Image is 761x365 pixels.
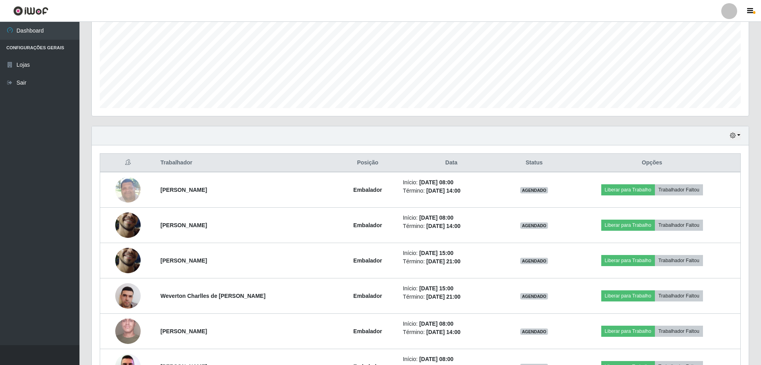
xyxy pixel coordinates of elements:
span: AGENDADO [520,258,548,264]
li: Início: [403,320,500,328]
button: Trabalhador Faltou [655,255,703,266]
time: [DATE] 14:00 [426,187,461,194]
strong: [PERSON_NAME] [161,328,207,334]
li: Início: [403,178,500,187]
span: AGENDADO [520,293,548,299]
img: CoreUI Logo [13,6,48,16]
th: Trabalhador [156,154,337,172]
button: Liberar para Trabalho [601,220,655,231]
strong: Embalador [353,257,382,264]
img: 1752584852872.jpeg [115,279,141,313]
button: Liberar para Trabalho [601,326,655,337]
time: [DATE] 21:00 [426,294,461,300]
img: 1755034904390.jpeg [115,197,141,253]
button: Trabalhador Faltou [655,326,703,337]
span: AGENDADO [520,187,548,193]
img: 1705933519386.jpeg [115,303,141,359]
strong: [PERSON_NAME] [161,222,207,228]
li: Início: [403,284,500,293]
strong: Weverton Charlles de [PERSON_NAME] [161,293,265,299]
th: Opções [563,154,740,172]
li: Término: [403,328,500,336]
strong: [PERSON_NAME] [161,257,207,264]
img: 1697490161329.jpeg [115,173,141,207]
strong: Embalador [353,187,382,193]
time: [DATE] 08:00 [419,356,453,362]
time: [DATE] 08:00 [419,321,453,327]
button: Trabalhador Faltou [655,290,703,301]
time: [DATE] 14:00 [426,223,461,229]
button: Trabalhador Faltou [655,220,703,231]
span: AGENDADO [520,222,548,229]
th: Data [398,154,505,172]
li: Início: [403,214,500,222]
th: Status [505,154,563,172]
span: AGENDADO [520,328,548,335]
img: 1755034904390.jpeg [115,232,141,289]
button: Liberar para Trabalho [601,290,655,301]
strong: Embalador [353,222,382,228]
time: [DATE] 08:00 [419,214,453,221]
time: [DATE] 08:00 [419,179,453,185]
th: Posição [337,154,398,172]
li: Início: [403,355,500,363]
li: Término: [403,293,500,301]
li: Início: [403,249,500,257]
button: Trabalhador Faltou [655,184,703,195]
strong: Embalador [353,293,382,299]
time: [DATE] 21:00 [426,258,461,265]
strong: Embalador [353,328,382,334]
li: Término: [403,187,500,195]
time: [DATE] 15:00 [419,285,453,292]
li: Término: [403,222,500,230]
strong: [PERSON_NAME] [161,187,207,193]
time: [DATE] 15:00 [419,250,453,256]
button: Liberar para Trabalho [601,184,655,195]
time: [DATE] 14:00 [426,329,461,335]
button: Liberar para Trabalho [601,255,655,266]
li: Término: [403,257,500,266]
